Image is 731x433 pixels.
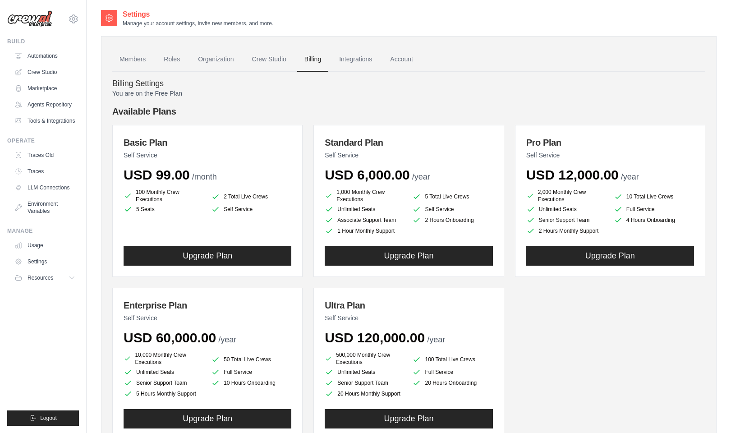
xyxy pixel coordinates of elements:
[412,190,492,203] li: 5 Total Live Crews
[123,20,273,27] p: Manage your account settings, invite new members, and more.
[412,216,492,225] li: 2 Hours Onboarding
[211,368,291,377] li: Full Service
[112,47,153,72] a: Members
[123,9,273,20] h2: Settings
[325,299,492,312] h3: Ultra Plan
[297,47,328,72] a: Billing
[412,378,492,387] li: 20 Hours Onboarding
[156,47,187,72] a: Roles
[325,389,405,398] li: 20 Hours Monthly Support
[325,330,425,345] span: USD 120,000.00
[526,246,694,266] button: Upgrade Plan
[526,226,607,235] li: 2 Hours Monthly Support
[614,216,694,225] li: 4 Hours Onboarding
[11,114,79,128] a: Tools & Integrations
[325,409,492,428] button: Upgrade Plan
[526,189,607,203] li: 2,000 Monthly Crew Executions
[40,415,57,422] span: Logout
[211,353,291,366] li: 50 Total Live Crews
[7,137,79,144] div: Operate
[11,271,79,285] button: Resources
[7,10,52,28] img: Logo
[218,335,236,344] span: /year
[325,313,492,322] p: Self Service
[11,65,79,79] a: Crew Studio
[427,335,445,344] span: /year
[325,216,405,225] li: Associate Support Team
[124,368,204,377] li: Unlimited Seats
[124,205,204,214] li: 5 Seats
[11,49,79,63] a: Automations
[11,197,79,218] a: Environment Variables
[526,205,607,214] li: Unlimited Seats
[332,47,379,72] a: Integrations
[325,205,405,214] li: Unlimited Seats
[211,205,291,214] li: Self Service
[124,167,190,182] span: USD 99.00
[383,47,420,72] a: Account
[526,151,694,160] p: Self Service
[124,246,291,266] button: Upgrade Plan
[191,47,241,72] a: Organization
[526,216,607,225] li: Senior Support Team
[124,299,291,312] h3: Enterprise Plan
[325,226,405,235] li: 1 Hour Monthly Support
[124,409,291,428] button: Upgrade Plan
[124,151,291,160] p: Self Service
[11,254,79,269] a: Settings
[11,97,79,112] a: Agents Repository
[112,89,705,98] p: You are on the Free Plan
[124,313,291,322] p: Self Service
[245,47,294,72] a: Crew Studio
[325,151,492,160] p: Self Service
[412,205,492,214] li: Self Service
[7,38,79,45] div: Build
[325,189,405,203] li: 1,000 Monthly Crew Executions
[621,172,639,181] span: /year
[614,190,694,203] li: 10 Total Live Crews
[124,351,204,366] li: 10,000 Monthly Crew Executions
[412,353,492,366] li: 100 Total Live Crews
[211,378,291,387] li: 10 Hours Onboarding
[124,378,204,387] li: Senior Support Team
[614,205,694,214] li: Full Service
[11,148,79,162] a: Traces Old
[124,136,291,149] h3: Basic Plan
[325,167,409,182] span: USD 6,000.00
[211,190,291,203] li: 2 Total Live Crews
[28,274,53,281] span: Resources
[7,410,79,426] button: Logout
[124,389,204,398] li: 5 Hours Monthly Support
[124,330,216,345] span: USD 60,000.00
[11,81,79,96] a: Marketplace
[11,180,79,195] a: LLM Connections
[412,368,492,377] li: Full Service
[112,79,705,89] h4: Billing Settings
[526,167,619,182] span: USD 12,000.00
[412,172,430,181] span: /year
[11,164,79,179] a: Traces
[325,378,405,387] li: Senior Support Team
[7,227,79,235] div: Manage
[112,105,705,118] h4: Available Plans
[325,351,405,366] li: 500,000 Monthly Crew Executions
[325,246,492,266] button: Upgrade Plan
[11,238,79,253] a: Usage
[124,189,204,203] li: 100 Monthly Crew Executions
[526,136,694,149] h3: Pro Plan
[192,172,217,181] span: /month
[325,136,492,149] h3: Standard Plan
[325,368,405,377] li: Unlimited Seats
